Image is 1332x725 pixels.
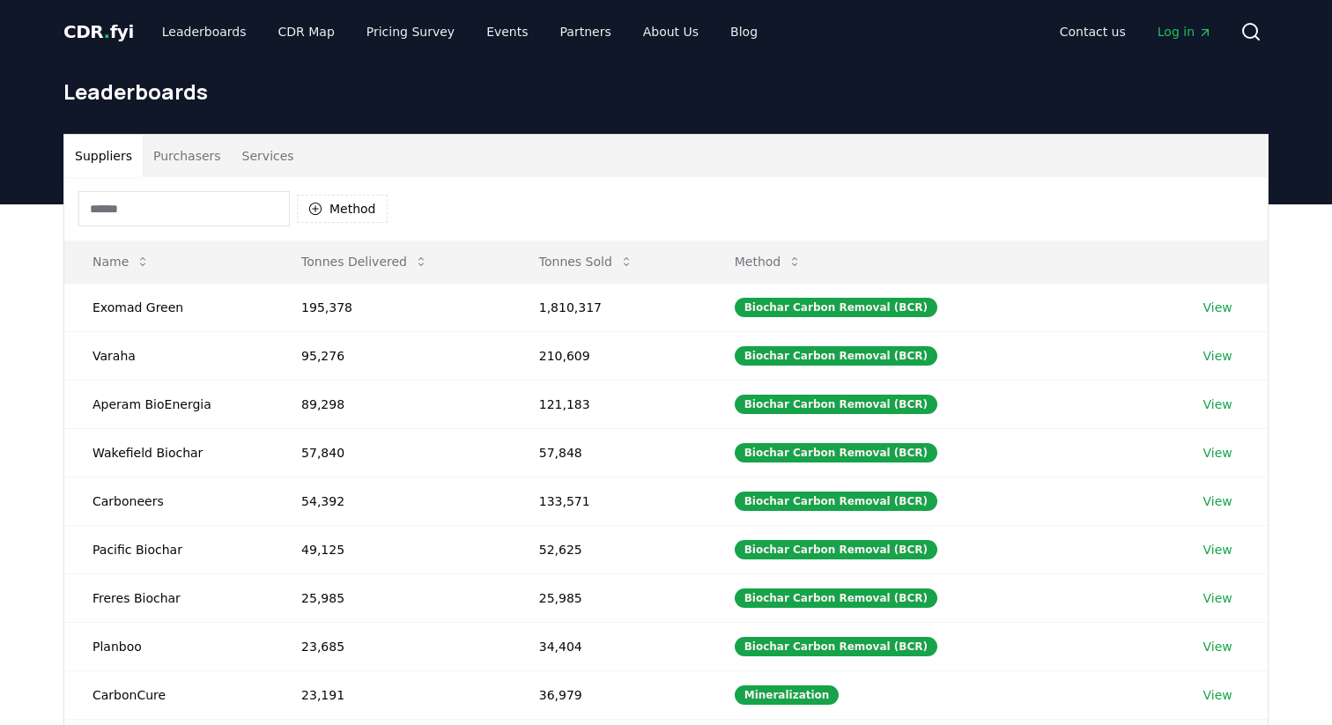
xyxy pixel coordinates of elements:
td: 52,625 [511,525,707,573]
a: View [1203,299,1232,316]
td: 25,985 [511,573,707,622]
td: Pacific Biochar [64,525,273,573]
button: Tonnes Delivered [287,244,442,279]
button: Suppliers [64,135,143,177]
button: Name [78,244,164,279]
a: View [1203,541,1232,559]
a: View [1203,396,1232,413]
td: Wakefield Biochar [64,428,273,477]
td: 25,985 [273,573,511,622]
a: View [1203,686,1232,704]
td: CarbonCure [64,670,273,719]
a: View [1203,589,1232,607]
td: 133,571 [511,477,707,525]
a: CDR Map [264,16,349,48]
td: Aperam BioEnergia [64,380,273,428]
a: Pricing Survey [352,16,469,48]
td: 36,979 [511,670,707,719]
td: 1,810,317 [511,283,707,331]
td: 23,685 [273,622,511,670]
a: View [1203,347,1232,365]
span: CDR fyi [63,21,134,42]
nav: Main [148,16,772,48]
div: Biochar Carbon Removal (BCR) [735,540,937,559]
h1: Leaderboards [63,78,1269,106]
a: Contact us [1046,16,1140,48]
nav: Main [1046,16,1226,48]
td: 210,609 [511,331,707,380]
td: Carboneers [64,477,273,525]
td: Planboo [64,622,273,670]
button: Services [232,135,305,177]
td: 57,840 [273,428,511,477]
div: Biochar Carbon Removal (BCR) [735,492,937,511]
td: 57,848 [511,428,707,477]
a: Blog [716,16,772,48]
span: . [104,21,110,42]
div: Biochar Carbon Removal (BCR) [735,443,937,462]
a: Leaderboards [148,16,261,48]
a: View [1203,492,1232,510]
a: CDR.fyi [63,19,134,44]
div: Biochar Carbon Removal (BCR) [735,588,937,608]
td: 121,183 [511,380,707,428]
td: Varaha [64,331,273,380]
span: Log in [1158,23,1212,41]
td: 89,298 [273,380,511,428]
div: Biochar Carbon Removal (BCR) [735,346,937,366]
button: Tonnes Sold [525,244,647,279]
td: 34,404 [511,622,707,670]
a: View [1203,444,1232,462]
td: Exomad Green [64,283,273,331]
a: Partners [546,16,625,48]
div: Biochar Carbon Removal (BCR) [735,637,937,656]
a: Events [472,16,542,48]
td: Freres Biochar [64,573,273,622]
a: About Us [629,16,713,48]
td: 49,125 [273,525,511,573]
button: Method [721,244,817,279]
div: Biochar Carbon Removal (BCR) [735,298,937,317]
div: Biochar Carbon Removal (BCR) [735,395,937,414]
td: 195,378 [273,283,511,331]
td: 23,191 [273,670,511,719]
td: 54,392 [273,477,511,525]
a: View [1203,638,1232,655]
button: Purchasers [143,135,232,177]
div: Mineralization [735,685,840,705]
a: Log in [1143,16,1226,48]
td: 95,276 [273,331,511,380]
button: Method [297,195,388,223]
